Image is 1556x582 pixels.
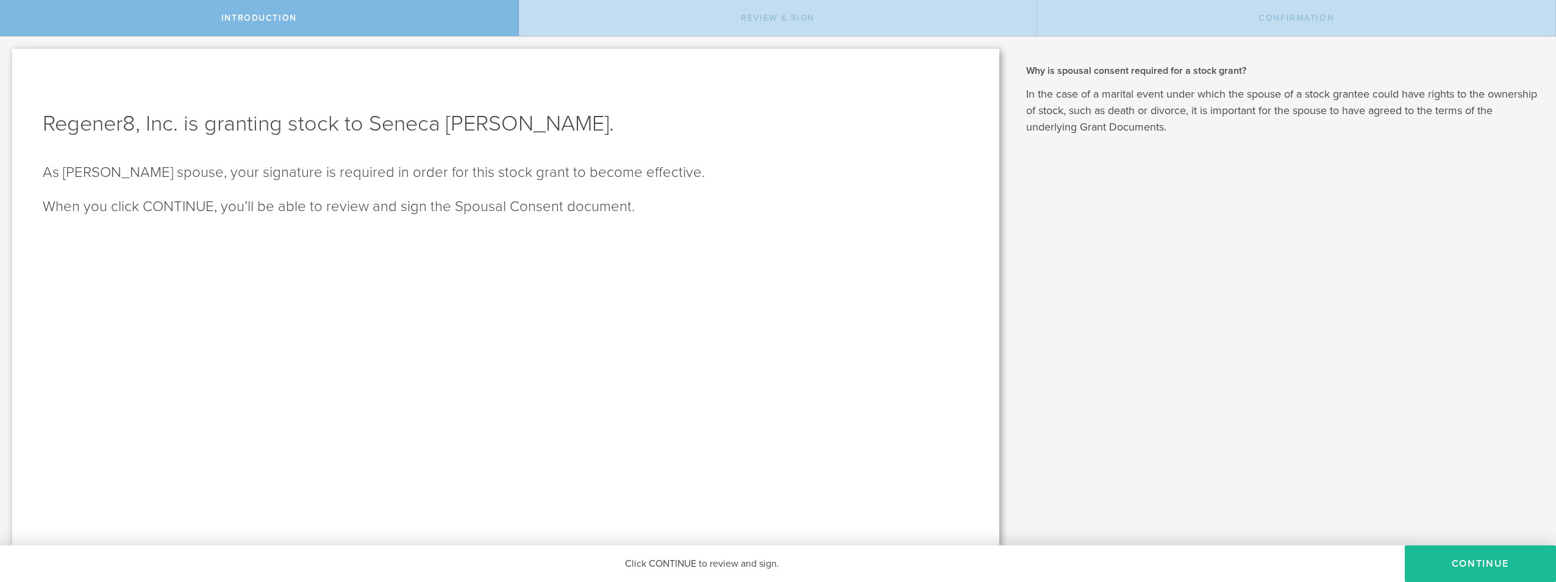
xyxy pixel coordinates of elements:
p: As [PERSON_NAME] spouse, your signature is required in order for this stock grant to become effec... [43,163,969,182]
h1: Regener8, Inc. is granting stock to Seneca [PERSON_NAME]. [43,109,969,138]
p: When you click CONTINUE, you’ll be able to review and sign the Spousal Consent document. [43,197,969,217]
p: In the case of a marital event under which the spouse of a stock grantee could have rights to the... [1026,86,1538,135]
span: Confirmation [1258,13,1334,23]
span: Introduction [221,13,297,23]
button: CONTINUE [1405,545,1556,582]
span: Review & Sign [741,13,815,23]
h2: Why is spousal consent required for a stock grant? [1026,64,1538,77]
